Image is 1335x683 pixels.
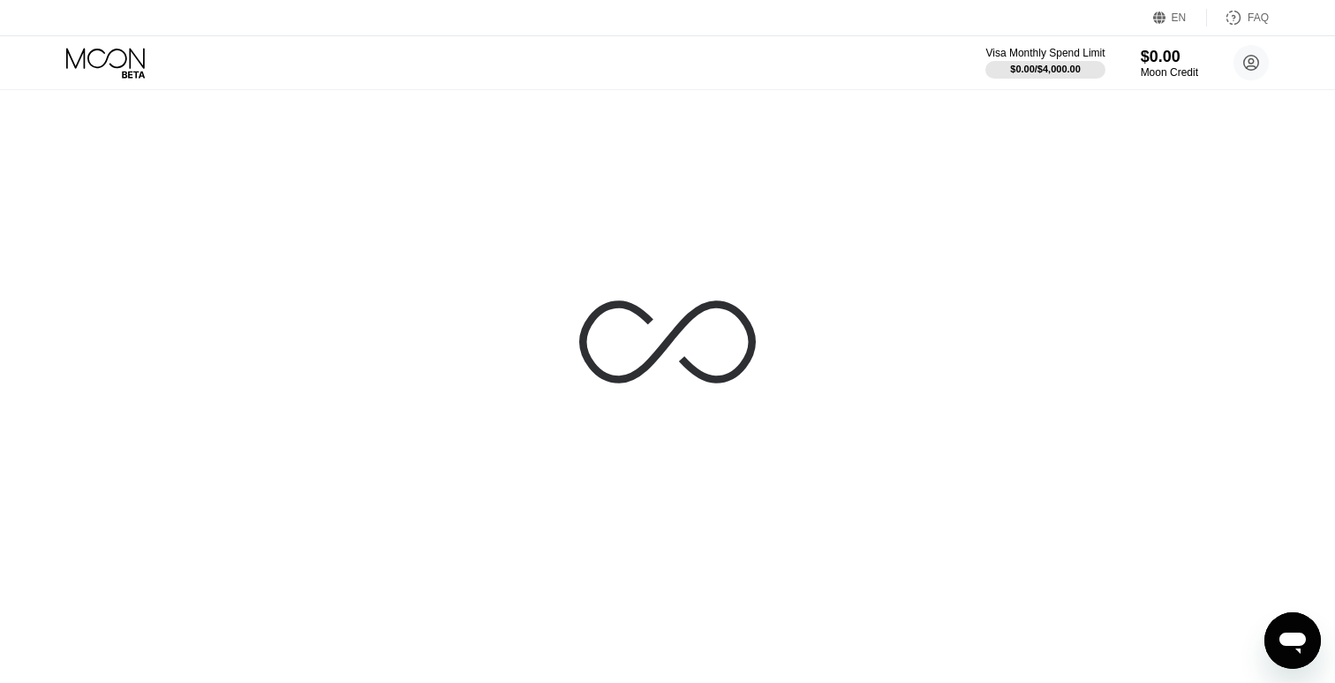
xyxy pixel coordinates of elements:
div: FAQ [1248,11,1269,24]
div: Moon Credit [1141,66,1198,79]
div: Visa Monthly Spend Limit$0.00/$4,000.00 [985,47,1105,79]
div: $0.00Moon Credit [1141,48,1198,79]
div: EN [1172,11,1187,24]
div: FAQ [1207,9,1269,27]
div: $0.00 / $4,000.00 [1010,64,1081,74]
div: $0.00 [1141,48,1198,66]
div: Visa Monthly Spend Limit [985,47,1105,59]
iframe: Button to launch messaging window [1264,612,1321,669]
div: EN [1153,9,1207,27]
